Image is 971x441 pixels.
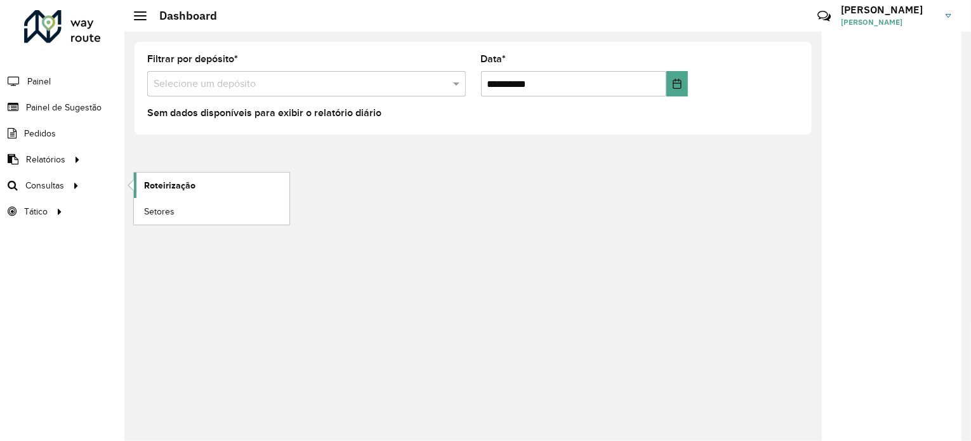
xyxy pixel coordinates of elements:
[841,4,936,16] h3: [PERSON_NAME]
[144,179,195,192] span: Roteirização
[26,101,102,114] span: Painel de Sugestão
[147,51,238,67] label: Filtrar por depósito
[24,205,48,218] span: Tático
[810,3,838,30] a: Contato Rápido
[841,16,936,28] span: [PERSON_NAME]
[666,71,688,96] button: Choose Date
[27,75,51,88] span: Painel
[481,51,506,67] label: Data
[26,153,65,166] span: Relatórios
[144,205,175,218] span: Setores
[134,173,289,198] a: Roteirização
[147,105,381,121] label: Sem dados disponíveis para exibir o relatório diário
[134,199,289,224] a: Setores
[25,179,64,192] span: Consultas
[147,9,217,23] h2: Dashboard
[24,127,56,140] span: Pedidos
